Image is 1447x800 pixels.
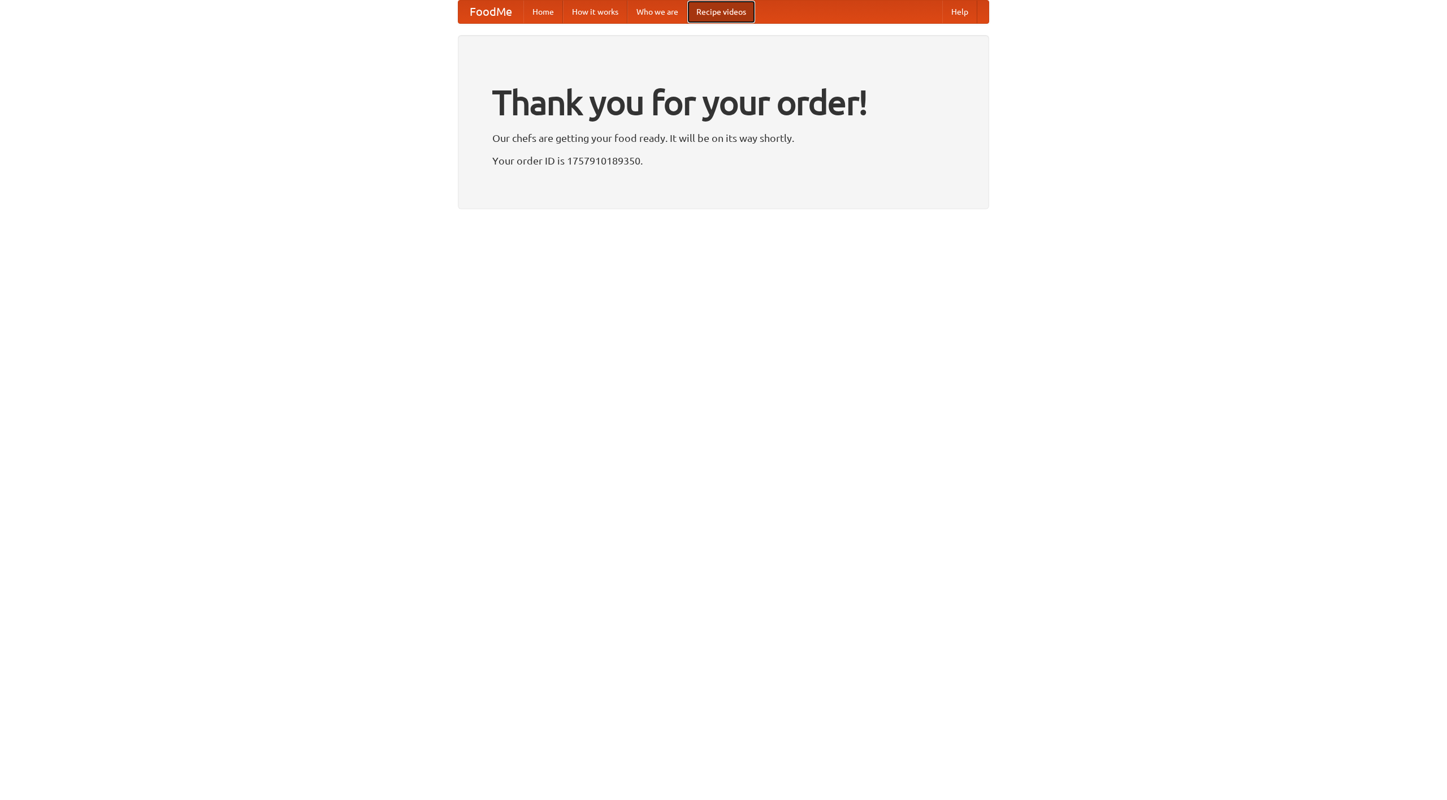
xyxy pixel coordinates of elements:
a: Home [523,1,563,23]
p: Our chefs are getting your food ready. It will be on its way shortly. [492,129,955,146]
p: Your order ID is 1757910189350. [492,152,955,169]
a: Who we are [627,1,687,23]
a: FoodMe [458,1,523,23]
h1: Thank you for your order! [492,75,955,129]
a: How it works [563,1,627,23]
a: Recipe videos [687,1,755,23]
a: Help [942,1,977,23]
